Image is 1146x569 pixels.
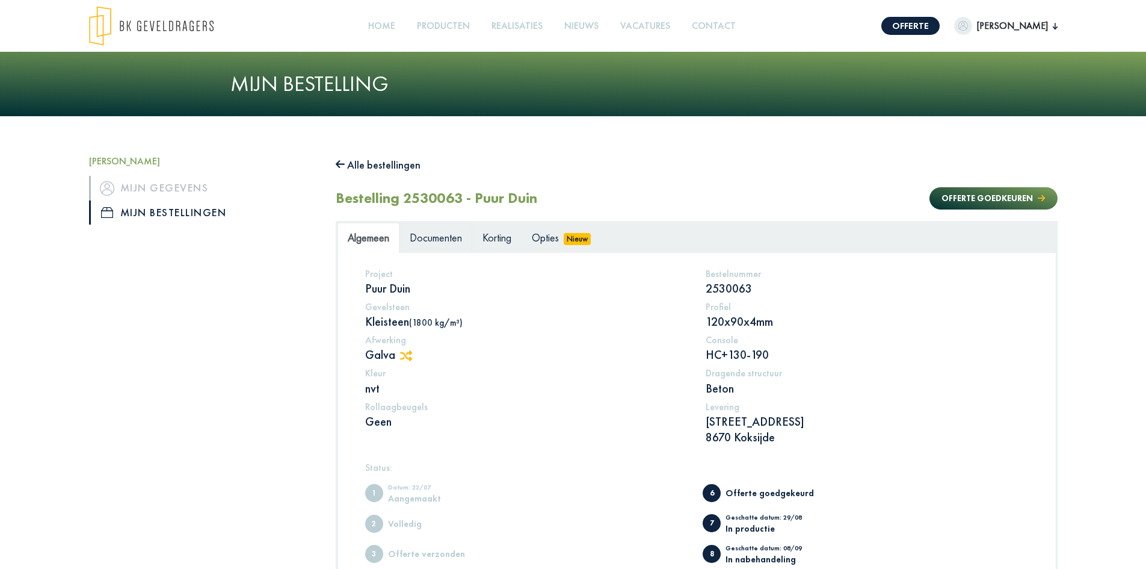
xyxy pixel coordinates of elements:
[365,314,688,329] p: Kleisteen
[482,231,511,244] span: Korting
[230,71,916,97] h1: Mijn bestelling
[101,207,113,218] img: icon
[388,519,487,528] div: Volledig
[409,317,463,328] span: (1800 kg/m³)
[881,17,940,35] a: Offerte
[365,515,383,533] span: Volledig
[363,13,400,40] a: Home
[365,268,688,279] h5: Project
[972,19,1053,33] span: [PERSON_NAME]
[706,268,1029,279] h5: Bestelnummer
[487,13,547,40] a: Realisaties
[725,555,825,564] div: In nabehandeling
[706,414,1029,445] p: [STREET_ADDRESS] 8670 Koksijde
[365,545,383,563] span: Offerte verzonden
[89,6,214,46] img: logo
[929,187,1057,210] button: Offerte goedkeuren
[365,401,688,412] h5: Rollaagbeugels
[706,334,1029,346] h5: Console
[388,549,487,558] div: Offerte verzonden
[954,17,972,35] img: dummypic.png
[706,301,1029,312] h5: Profiel
[559,13,603,40] a: Nieuws
[100,181,114,196] img: icon
[706,281,1029,296] p: 2530063
[703,514,721,532] span: In productie
[564,233,591,245] span: Nieuw
[365,367,688,379] h5: Kleur
[532,231,559,244] span: Opties
[954,17,1058,35] button: [PERSON_NAME]
[365,414,688,429] p: Geen
[336,155,421,175] button: Alle bestellingen
[365,381,688,396] p: nvt
[89,201,318,225] a: iconMijn bestellingen
[337,223,1056,252] ul: Tabs
[365,462,1029,473] h5: Status:
[388,484,487,494] div: Datum: 22/07
[412,13,475,40] a: Producten
[365,301,688,312] h5: Gevelsteen
[615,13,675,40] a: Vacatures
[725,545,825,555] div: Geschatte datum: 08/09
[365,347,688,362] p: Galva
[388,494,487,503] div: Aangemaakt
[706,314,1029,329] p: 120x90x4mm
[89,176,318,200] a: iconMijn gegevens
[703,545,721,563] span: In nabehandeling
[725,488,825,497] div: Offerte goedgekeurd
[725,514,825,524] div: Geschatte datum: 29/08
[410,231,462,244] span: Documenten
[365,334,688,346] h5: Afwerking
[336,190,537,207] h2: Bestelling 2530063 - Puur Duin
[703,484,721,502] span: Offerte goedgekeurd
[365,484,383,502] span: Aangemaakt
[725,524,825,533] div: In productie
[706,367,1029,379] h5: Dragende structuur
[89,155,318,167] h5: [PERSON_NAME]
[348,231,389,244] span: Algemeen
[687,13,741,40] a: Contact
[706,347,1029,362] p: HC+130-190
[706,401,1029,412] h5: Levering
[706,381,1029,396] p: Beton
[365,281,688,296] p: Puur Duin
